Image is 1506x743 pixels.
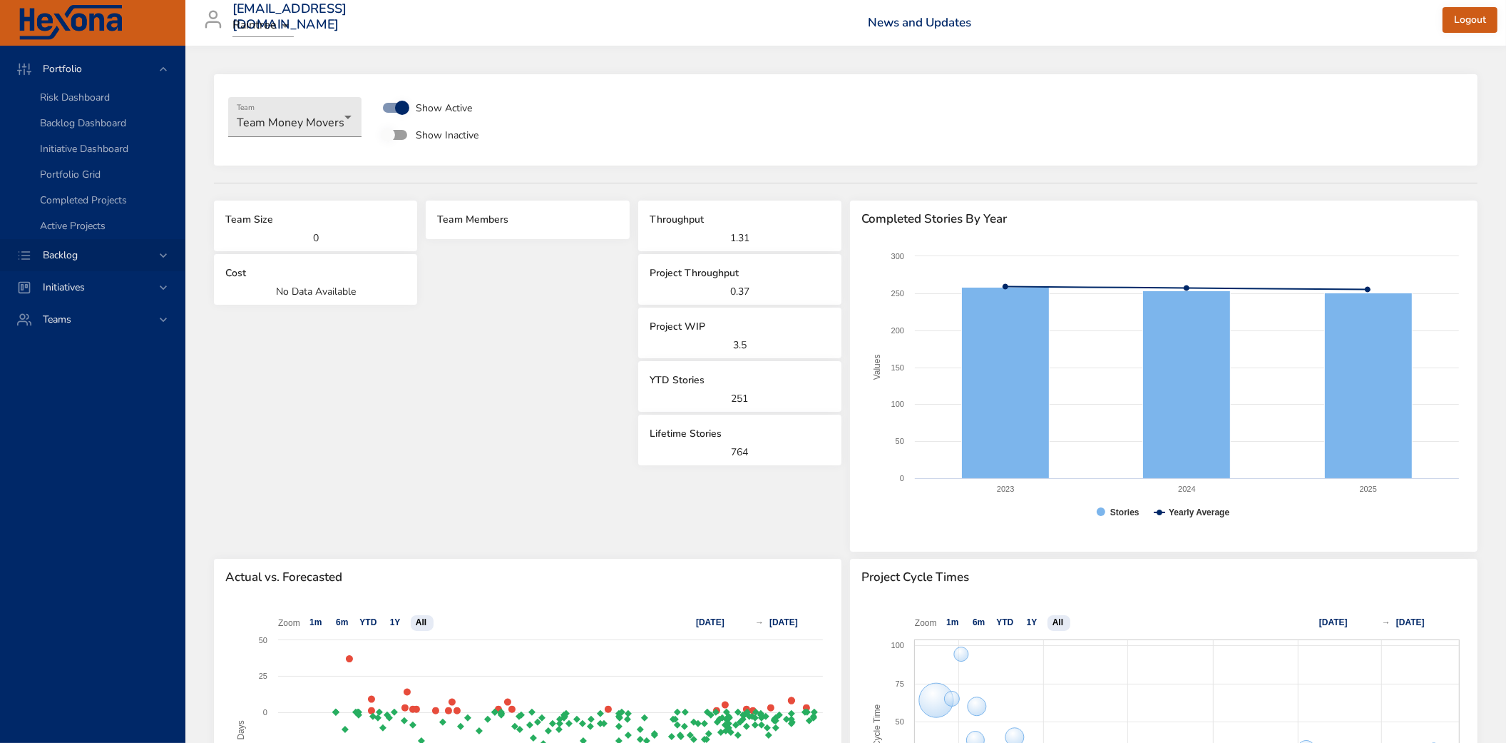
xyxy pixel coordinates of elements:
[259,636,267,645] text: 50
[40,142,128,156] span: Initiative Dashboard
[696,617,724,627] text: [DATE]
[225,570,830,585] span: Actual vs. Forecasted
[40,219,106,233] span: Active Projects
[755,617,764,627] text: →
[40,91,110,104] span: Risk Dashboard
[946,617,958,627] text: 1m
[225,284,406,299] p: No Data Available
[263,708,267,717] text: 0
[650,445,830,460] p: 764
[861,570,1466,585] span: Project Cycle Times
[1319,617,1348,627] text: [DATE]
[861,212,1466,226] span: Completed Stories By Year
[31,313,83,326] span: Teams
[232,14,294,37] div: Raintree
[1052,617,1063,627] text: All
[225,231,406,246] p: 0
[336,617,348,627] text: 6m
[309,617,322,627] text: 1m
[232,1,347,32] h3: [EMAIL_ADDRESS][DOMAIN_NAME]
[228,97,362,137] div: Team Money Movers
[869,14,972,31] a: News and Updates
[1396,617,1425,627] text: [DATE]
[650,231,830,246] p: 1.31
[259,672,267,680] text: 25
[416,101,472,116] span: Show Active
[1360,485,1377,493] text: 2025
[31,248,89,262] span: Backlog
[225,212,406,228] h6: Team Size
[872,355,882,380] text: Values
[236,720,246,739] text: Days
[650,338,830,353] p: 3.5
[437,212,618,228] h6: Team Members
[1443,7,1497,34] button: Logout
[650,373,830,388] h6: YTD Stories
[1110,507,1139,517] text: Stories
[997,485,1014,493] text: 2023
[1027,617,1038,627] text: 1Y
[891,252,904,261] text: 300
[40,116,126,130] span: Backlog Dashboard
[17,5,124,41] img: Hexona
[225,266,406,281] h6: Cost
[896,679,904,688] text: 75
[1178,485,1195,493] text: 2024
[896,437,904,445] text: 50
[650,391,830,406] p: 251
[416,617,426,627] text: All
[915,618,937,628] text: Zoom
[891,400,904,408] text: 100
[40,168,101,181] span: Portfolio Grid
[650,266,830,281] h6: Project Throughput
[40,193,127,207] span: Completed Projects
[31,62,93,76] span: Portfolio
[891,326,904,335] text: 200
[416,128,478,143] span: Show Inactive
[996,617,1013,627] text: YTD
[359,617,376,627] text: YTD
[1169,507,1229,517] text: Yearly Average
[390,617,401,627] text: 1Y
[973,617,985,627] text: 6m
[31,280,96,294] span: Initiatives
[900,474,904,482] text: 0
[769,617,798,627] text: [DATE]
[650,284,830,299] p: 0.37
[650,319,830,335] h6: Project WIP
[891,363,904,372] text: 150
[278,618,300,628] text: Zoom
[1454,11,1486,29] span: Logout
[891,641,904,650] text: 100
[650,212,830,228] h6: Throughput
[1382,617,1390,627] text: →
[891,289,904,298] text: 250
[896,717,904,726] text: 50
[650,426,830,442] h6: Lifetime Stories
